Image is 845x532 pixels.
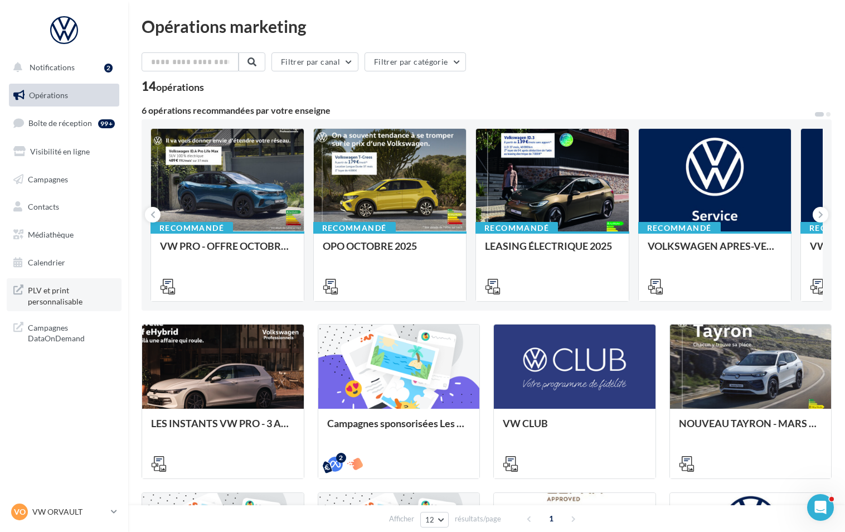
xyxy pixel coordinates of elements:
span: Opérations [29,90,68,100]
span: PLV et print personnalisable [28,283,115,307]
div: VOLKSWAGEN APRES-VENTE [648,240,783,263]
a: Contacts [7,195,122,219]
a: Campagnes DataOnDemand [7,316,122,349]
span: 1 [542,510,560,528]
a: Calendrier [7,251,122,274]
div: Recommandé [150,222,233,234]
span: VO [14,506,26,518]
span: Médiathèque [28,230,74,239]
a: Boîte de réception99+ [7,111,122,135]
span: Contacts [28,202,59,211]
a: VO VW ORVAULT [9,501,119,523]
button: Filtrer par canal [271,52,358,71]
div: Recommandé [313,222,396,234]
div: LEASING ÉLECTRIQUE 2025 [485,240,620,263]
span: 12 [425,515,435,524]
div: NOUVEAU TAYRON - MARS 2025 [679,418,823,440]
span: résultats/page [455,514,501,524]
a: PLV et print personnalisable [7,278,122,311]
button: 12 [420,512,449,528]
iframe: Intercom live chat [807,494,834,521]
div: 2 [336,453,346,463]
div: VW PRO - OFFRE OCTOBRE 25 [160,240,295,263]
a: Opérations [7,84,122,107]
span: Visibilité en ligne [30,147,90,156]
div: 2 [104,64,113,72]
div: 99+ [98,119,115,128]
div: Recommandé [475,222,558,234]
button: Filtrer par catégorie [365,52,466,71]
div: OPO OCTOBRE 2025 [323,240,458,263]
a: Visibilité en ligne [7,140,122,163]
div: Recommandé [638,222,721,234]
div: VW CLUB [503,418,647,440]
span: Notifications [30,62,75,72]
a: Campagnes [7,168,122,191]
div: 6 opérations recommandées par votre enseigne [142,106,814,115]
span: Afficher [389,514,414,524]
a: Médiathèque [7,223,122,246]
div: Opérations marketing [142,18,832,35]
div: 14 [142,80,204,93]
button: Notifications 2 [7,56,117,79]
div: LES INSTANTS VW PRO - 3 AU [DATE] [151,418,295,440]
span: Boîte de réception [28,118,92,128]
span: Campagnes DataOnDemand [28,320,115,344]
div: Campagnes sponsorisées Les Instants VW Octobre [327,418,471,440]
div: opérations [156,82,204,92]
span: Calendrier [28,258,65,267]
span: Campagnes [28,174,68,183]
p: VW ORVAULT [32,506,106,518]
